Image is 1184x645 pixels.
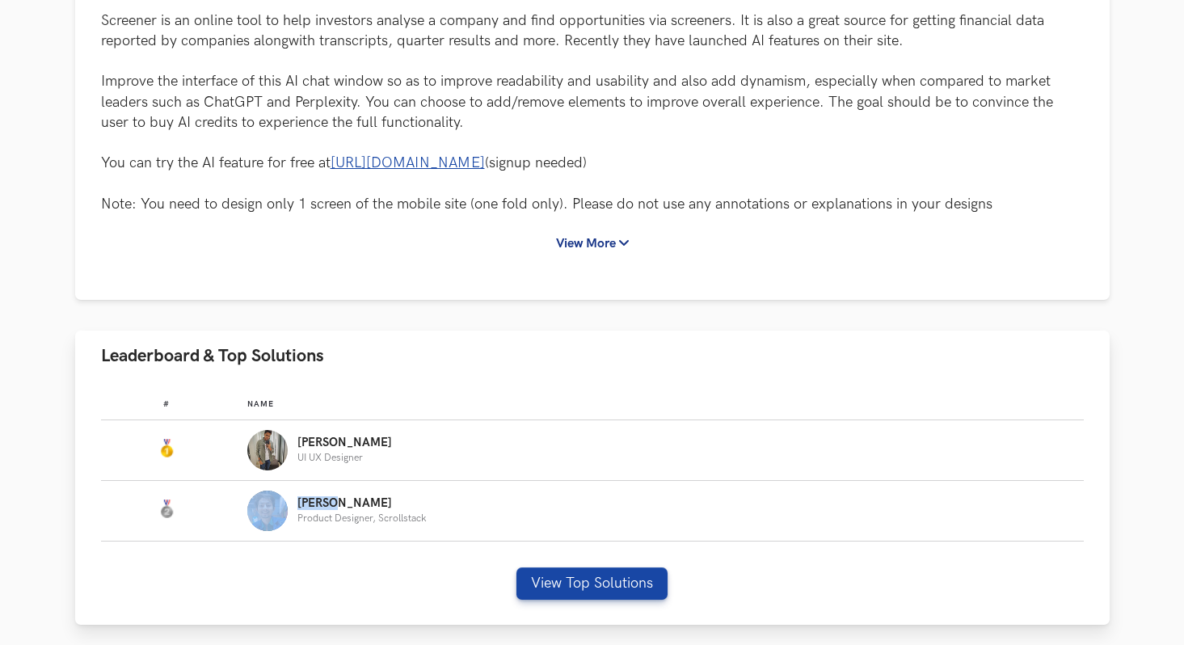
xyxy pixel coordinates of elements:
[157,500,176,519] img: Silver Medal
[331,154,485,171] a: [URL][DOMAIN_NAME]
[101,345,324,367] span: Leaderboard & Top Solutions
[297,453,392,463] p: UI UX Designer
[101,11,1084,214] p: Screener is an online tool to help investors analyse a company and find opportunities via screene...
[516,567,668,600] button: View Top Solutions
[247,430,288,470] img: Profile photo
[75,331,1110,382] button: Leaderboard & Top Solutions
[541,229,643,259] button: View More
[247,399,274,409] span: Name
[157,439,176,458] img: Gold Medal
[297,497,426,510] p: [PERSON_NAME]
[247,491,288,531] img: Profile photo
[75,382,1110,626] div: Leaderboard & Top Solutions
[297,513,426,524] p: Product Designer, Scrollstack
[163,399,170,409] span: #
[297,436,392,449] p: [PERSON_NAME]
[101,386,1084,542] table: Leaderboard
